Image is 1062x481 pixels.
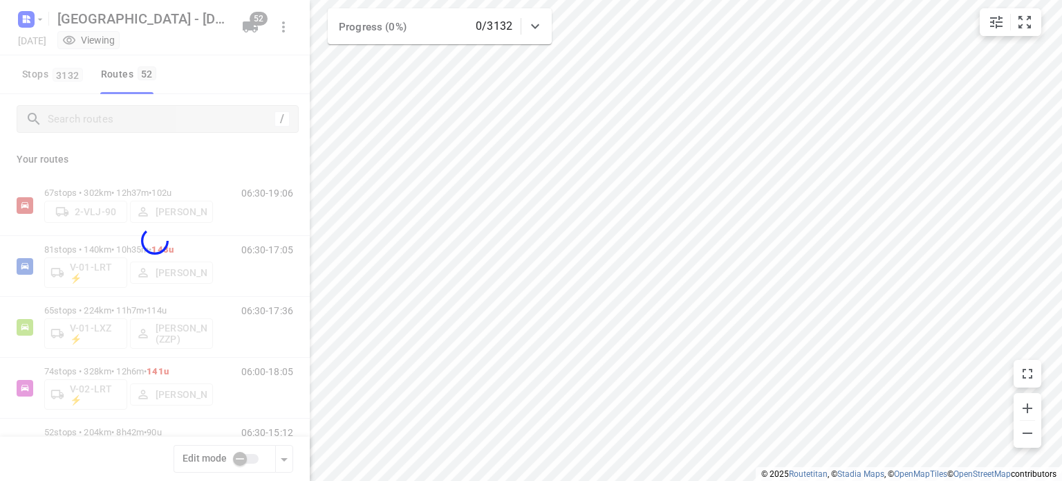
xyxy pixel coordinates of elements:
[894,469,947,479] a: OpenMapTiles
[980,8,1041,36] div: small contained button group
[953,469,1011,479] a: OpenStreetMap
[982,8,1010,36] button: Map settings
[476,18,512,35] p: 0/3132
[328,8,552,44] div: Progress (0%)0/3132
[789,469,828,479] a: Routetitan
[1011,8,1038,36] button: Fit zoom
[761,469,1056,479] li: © 2025 , © , © © contributors
[339,21,407,33] span: Progress (0%)
[837,469,884,479] a: Stadia Maps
